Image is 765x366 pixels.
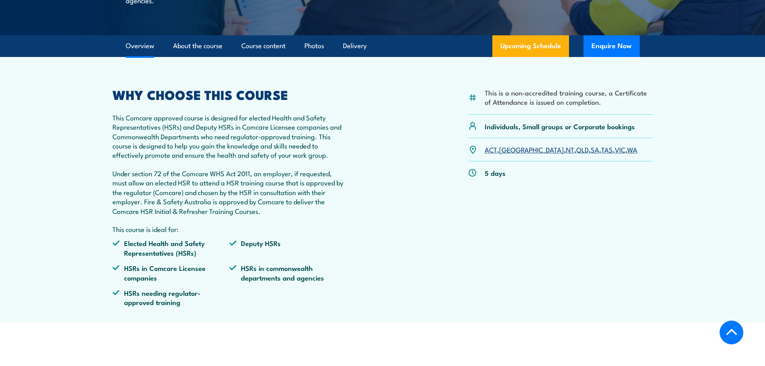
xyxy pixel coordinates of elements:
p: This Comcare approved course is designed for elected Health and Safety Representatives (HSRs) and... [112,113,347,160]
a: TAS [601,144,613,154]
li: Deputy HSRs [229,238,347,257]
a: QLD [576,144,589,154]
a: ACT [485,144,497,154]
a: Upcoming Schedule [492,35,569,57]
li: This is a non-accredited training course, a Certificate of Attendance is issued on completion. [485,88,653,107]
a: About the course [173,35,222,57]
a: NT [566,144,574,154]
a: VIC [615,144,625,154]
a: Course content [241,35,286,57]
p: Individuals, Small groups or Corporate bookings [485,122,635,131]
p: , , , , , , , [485,145,637,154]
p: Under section 72 of the Comcare WHS Act 2011, an employer, if requested, must allow an elected HS... [112,169,347,216]
li: Elected Health and Safety Representatives (HSRs) [112,238,230,257]
a: SA [591,144,599,154]
a: Photos [304,35,324,57]
li: HSRs needing regulator-approved training [112,288,230,307]
h2: WHY CHOOSE THIS COURSE [112,89,347,100]
li: HSRs in commonwealth departments and agencies [229,263,347,282]
a: Delivery [343,35,367,57]
a: [GEOGRAPHIC_DATA] [499,144,564,154]
p: This course is ideal for: [112,224,347,234]
li: HSRs in Comcare Licensee companies [112,263,230,282]
button: Enquire Now [583,35,640,57]
a: WA [627,144,637,154]
a: Overview [126,35,154,57]
p: 5 days [485,168,506,177]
